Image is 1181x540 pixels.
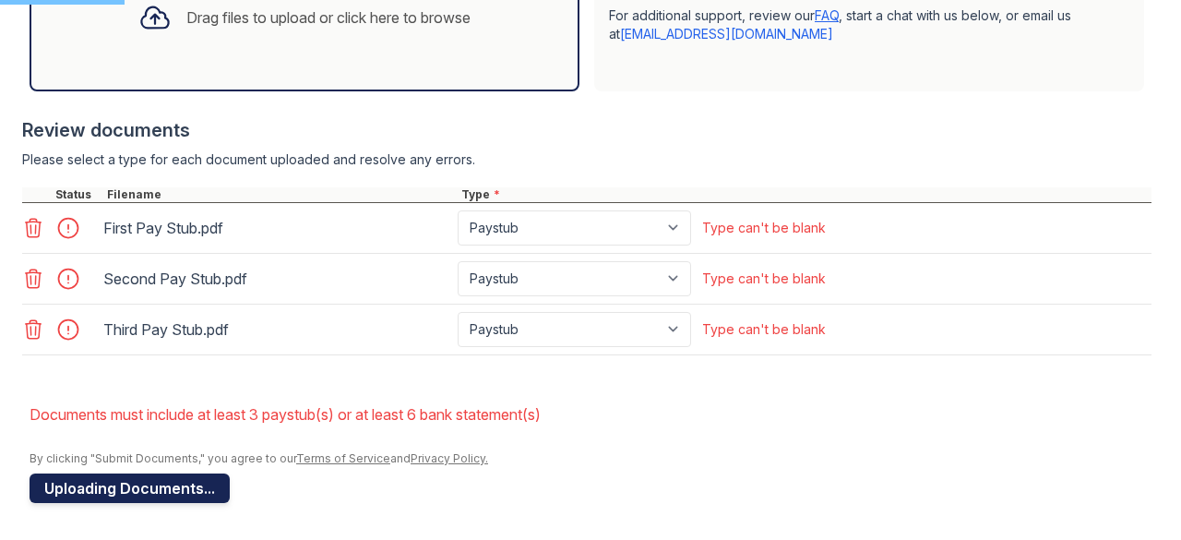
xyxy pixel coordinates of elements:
div: Filename [103,187,458,202]
div: Third Pay Stub.pdf [103,315,450,344]
div: Second Pay Stub.pdf [103,264,450,294]
div: Status [52,187,103,202]
div: Type can't be blank [702,219,826,237]
button: Uploading Documents... [30,474,230,503]
a: [EMAIL_ADDRESS][DOMAIN_NAME] [620,26,833,42]
div: First Pay Stub.pdf [103,213,450,243]
a: Privacy Policy. [411,451,488,465]
div: Drag files to upload or click here to browse [186,6,471,29]
div: Please select a type for each document uploaded and resolve any errors. [22,150,1151,169]
p: For additional support, review our , start a chat with us below, or email us at [609,6,1129,43]
a: Terms of Service [296,451,390,465]
div: By clicking "Submit Documents," you agree to our and [30,451,1151,466]
div: Type can't be blank [702,270,826,288]
div: Review documents [22,117,1151,143]
a: FAQ [815,7,839,23]
div: Type [458,187,1151,202]
li: Documents must include at least 3 paystub(s) or at least 6 bank statement(s) [30,396,1151,433]
div: Type can't be blank [702,320,826,339]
